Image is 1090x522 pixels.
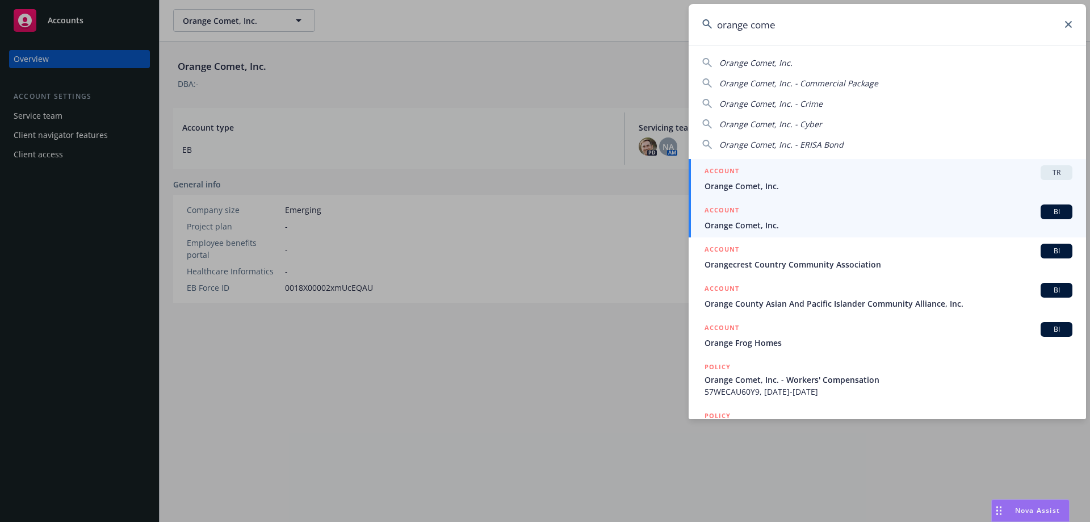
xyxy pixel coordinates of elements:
[705,361,731,373] h5: POLICY
[689,4,1086,45] input: Search...
[991,499,1070,522] button: Nova Assist
[719,78,878,89] span: Orange Comet, Inc. - Commercial Package
[719,98,823,109] span: Orange Comet, Inc. - Crime
[705,244,739,257] h5: ACCOUNT
[992,500,1006,521] div: Drag to move
[705,386,1072,398] span: 57WECAU60Y9, [DATE]-[DATE]
[689,159,1086,198] a: ACCOUNTTROrange Comet, Inc.
[1045,246,1068,256] span: BI
[719,139,844,150] span: Orange Comet, Inc. - ERISA Bond
[719,57,793,68] span: Orange Comet, Inc.
[705,337,1072,349] span: Orange Frog Homes
[705,258,1072,270] span: Orangecrest Country Community Association
[705,219,1072,231] span: Orange Comet, Inc.
[1015,506,1060,515] span: Nova Assist
[705,374,1072,386] span: Orange Comet, Inc. - Workers' Compensation
[689,404,1086,453] a: POLICY
[705,283,739,297] h5: ACCOUNT
[705,410,731,421] h5: POLICY
[689,237,1086,277] a: ACCOUNTBIOrangecrest Country Community Association
[1045,324,1068,335] span: BI
[1045,168,1068,178] span: TR
[705,165,739,179] h5: ACCOUNT
[689,355,1086,404] a: POLICYOrange Comet, Inc. - Workers' Compensation57WECAU60Y9, [DATE]-[DATE]
[1045,207,1068,217] span: BI
[705,298,1072,310] span: Orange County Asian And Pacific Islander Community Alliance, Inc.
[1045,285,1068,295] span: BI
[689,198,1086,237] a: ACCOUNTBIOrange Comet, Inc.
[689,316,1086,355] a: ACCOUNTBIOrange Frog Homes
[689,277,1086,316] a: ACCOUNTBIOrange County Asian And Pacific Islander Community Alliance, Inc.
[705,204,739,218] h5: ACCOUNT
[705,180,1072,192] span: Orange Comet, Inc.
[705,322,739,336] h5: ACCOUNT
[719,119,822,130] span: Orange Comet, Inc. - Cyber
